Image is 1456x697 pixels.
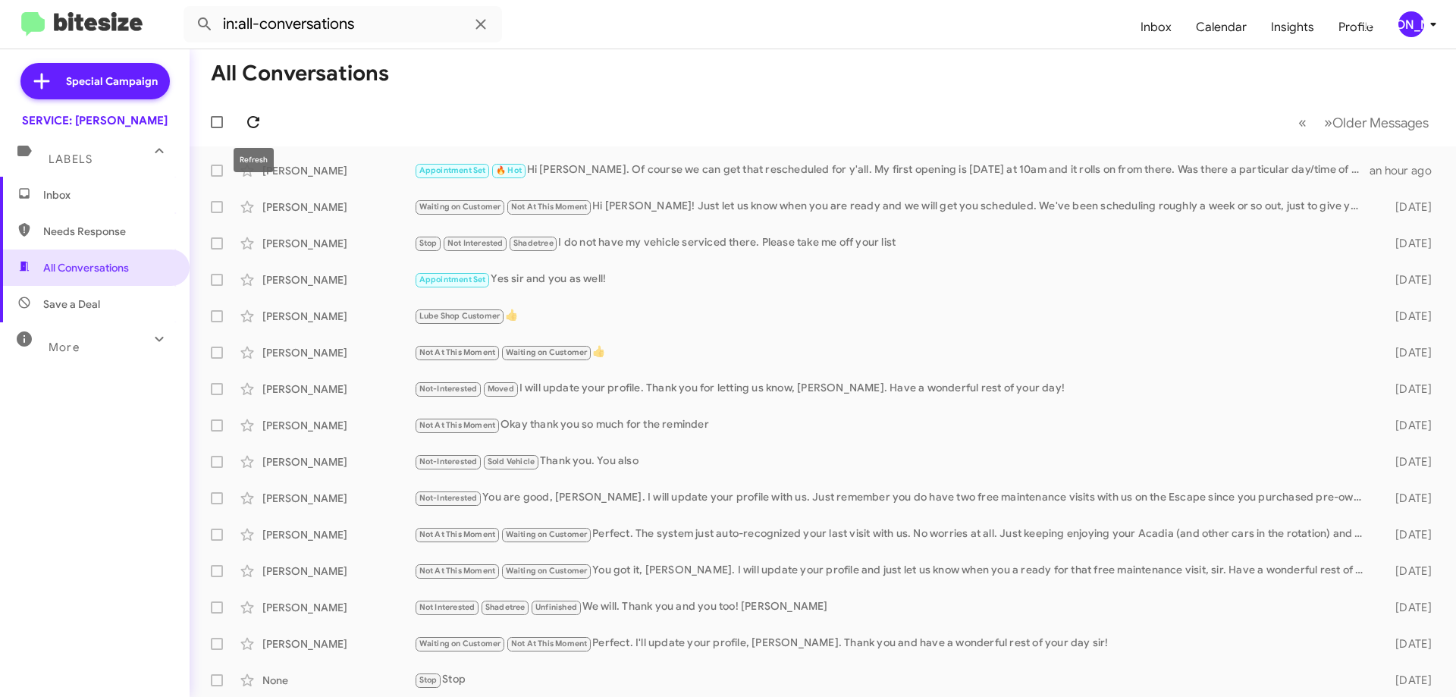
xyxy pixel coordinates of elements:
[211,61,389,86] h1: All Conversations
[1371,454,1444,469] div: [DATE]
[43,297,100,312] span: Save a Deal
[1184,5,1259,49] a: Calendar
[1371,345,1444,360] div: [DATE]
[262,272,414,287] div: [PERSON_NAME]
[262,309,414,324] div: [PERSON_NAME]
[506,529,588,539] span: Waiting on Customer
[66,74,158,89] span: Special Campaign
[1385,11,1439,37] button: [PERSON_NAME]
[262,345,414,360] div: [PERSON_NAME]
[262,600,414,615] div: [PERSON_NAME]
[447,238,504,248] span: Not Interested
[419,384,478,394] span: Not-Interested
[1371,527,1444,542] div: [DATE]
[1259,5,1326,49] a: Insights
[414,307,1371,325] div: 👍
[1371,636,1444,651] div: [DATE]
[262,564,414,579] div: [PERSON_NAME]
[49,152,93,166] span: Labels
[1128,5,1184,49] a: Inbox
[414,598,1371,616] div: We will. Thank you and you too! [PERSON_NAME]
[1371,491,1444,506] div: [DATE]
[414,234,1371,252] div: I do not have my vehicle serviced there. Please take me off your list
[262,236,414,251] div: [PERSON_NAME]
[262,199,414,215] div: [PERSON_NAME]
[419,311,500,321] span: Lube Shop Customer
[511,639,588,648] span: Not At This Moment
[1371,236,1444,251] div: [DATE]
[414,453,1371,470] div: Thank you. You also
[1315,107,1438,138] button: Next
[262,491,414,506] div: [PERSON_NAME]
[43,187,172,203] span: Inbox
[49,341,80,354] span: More
[1371,381,1444,397] div: [DATE]
[488,457,535,466] span: Sold Vehicle
[419,675,438,685] span: Stop
[414,416,1371,434] div: Okay thank you so much for the reminder
[1370,163,1444,178] div: an hour ago
[419,165,486,175] span: Appointment Set
[485,602,526,612] span: Shadetree
[419,275,486,284] span: Appointment Set
[184,6,502,42] input: Search
[414,198,1371,215] div: Hi [PERSON_NAME]! Just let us know when you are ready and we will get you scheduled. We've been s...
[506,566,588,576] span: Waiting on Customer
[511,202,588,212] span: Not At This Moment
[1290,107,1438,138] nav: Page navigation example
[535,602,577,612] span: Unfinished
[506,347,588,357] span: Waiting on Customer
[1371,564,1444,579] div: [DATE]
[262,163,414,178] div: [PERSON_NAME]
[414,344,1371,361] div: 👍
[1398,11,1424,37] div: [PERSON_NAME]
[419,566,496,576] span: Not At This Moment
[414,380,1371,397] div: I will update your profile. Thank you for letting us know, [PERSON_NAME]. Have a wonderful rest o...
[1289,107,1316,138] button: Previous
[262,636,414,651] div: [PERSON_NAME]
[496,165,522,175] span: 🔥 Hot
[1371,309,1444,324] div: [DATE]
[419,347,496,357] span: Not At This Moment
[414,635,1371,652] div: Perfect. I'll update your profile, [PERSON_NAME]. Thank you and have a wonderful rest of your day...
[1371,600,1444,615] div: [DATE]
[1332,115,1429,131] span: Older Messages
[1326,5,1385,49] a: Profile
[414,162,1370,179] div: Hi [PERSON_NAME]. Of course we can get that rescheduled for y'all. My first opening is [DATE] at ...
[419,602,475,612] span: Not Interested
[419,238,438,248] span: Stop
[1298,113,1307,132] span: «
[1371,673,1444,688] div: [DATE]
[513,238,554,248] span: Shadetree
[488,384,514,394] span: Moved
[419,420,496,430] span: Not At This Moment
[262,381,414,397] div: [PERSON_NAME]
[419,529,496,539] span: Not At This Moment
[419,639,501,648] span: Waiting on Customer
[1371,199,1444,215] div: [DATE]
[1324,113,1332,132] span: »
[414,671,1371,689] div: Stop
[43,260,129,275] span: All Conversations
[43,224,172,239] span: Needs Response
[262,454,414,469] div: [PERSON_NAME]
[20,63,170,99] a: Special Campaign
[262,418,414,433] div: [PERSON_NAME]
[1371,418,1444,433] div: [DATE]
[234,148,274,172] div: Refresh
[414,489,1371,507] div: You are good, [PERSON_NAME]. I will update your profile with us. Just remember you do have two fr...
[1371,272,1444,287] div: [DATE]
[419,493,478,503] span: Not-Interested
[262,673,414,688] div: None
[22,113,168,128] div: SERVICE: [PERSON_NAME]
[414,526,1371,543] div: Perfect. The system just auto-recognized your last visit with us. No worries at all. Just keeping...
[419,457,478,466] span: Not-Interested
[414,562,1371,579] div: You got it, [PERSON_NAME]. I will update your profile and just let us know when you a ready for t...
[414,271,1371,288] div: Yes sir and you as well!
[419,202,501,212] span: Waiting on Customer
[262,527,414,542] div: [PERSON_NAME]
